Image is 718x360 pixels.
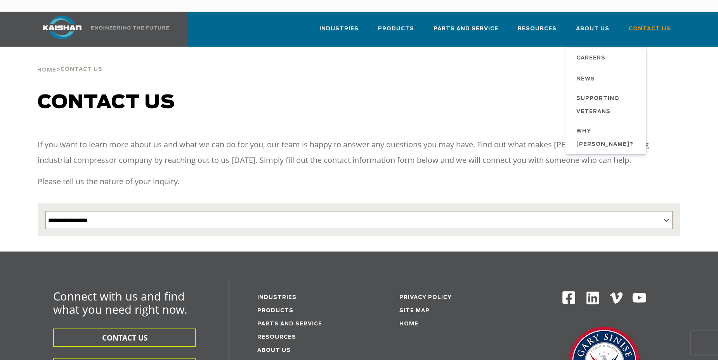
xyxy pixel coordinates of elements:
[53,288,187,317] span: Connect with us and find what you need right now.
[569,47,646,68] a: Careers
[399,295,452,300] a: Privacy Policy
[576,125,638,151] span: Why [PERSON_NAME]?
[562,290,576,305] img: Facebook
[576,19,609,45] a: About Us
[629,19,671,45] a: Contact Us
[610,292,623,304] img: Vimeo
[569,68,646,89] a: News
[378,19,414,45] a: Products
[38,174,680,189] p: Please tell us the nature of your inquiry.
[33,12,170,47] a: Kaishan USA
[518,19,557,45] a: Resources
[434,19,498,45] a: Parts and Service
[53,329,196,347] button: CONTACT US
[399,322,418,327] a: Home
[399,308,430,313] a: Site Map
[632,290,647,306] img: Youtube
[38,93,175,112] span: Contact us
[569,122,646,154] a: Why [PERSON_NAME]?
[576,92,638,119] span: Supporting Veterans
[629,24,671,33] span: Contact Us
[37,66,56,73] a: Home
[319,24,359,33] span: Industries
[33,16,91,39] img: kaishan logo
[585,290,600,306] img: Linkedin
[257,295,297,300] a: Industries
[257,348,291,353] a: About Us
[576,73,595,86] span: News
[378,24,414,33] span: Products
[257,308,293,313] a: Products
[569,89,646,122] a: Supporting Veterans
[434,24,498,33] span: Parts and Service
[319,19,359,45] a: Industries
[38,137,680,168] p: If you want to learn more about us and what we can do for you, our team is happy to answer any qu...
[37,47,102,76] div: >
[518,24,557,33] span: Resources
[91,26,169,30] img: Engineering the future
[576,24,609,33] span: About Us
[61,67,102,72] span: Contact Us
[37,68,56,73] span: Home
[257,335,296,340] a: Resources
[257,322,322,327] a: Parts and service
[576,52,605,65] span: Careers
